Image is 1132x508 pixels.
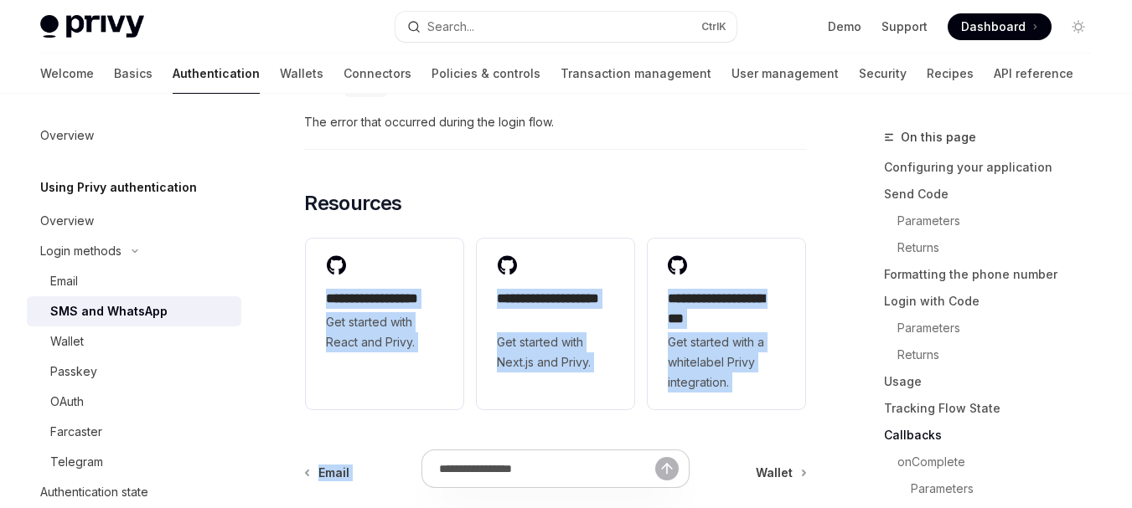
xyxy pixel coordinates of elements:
button: Send message [655,457,679,480]
a: Returns [884,341,1105,368]
a: SMS and WhatsApp [27,296,241,326]
a: Overview [27,206,241,236]
a: Parameters [884,475,1105,502]
a: Usage [884,368,1105,395]
span: Get started with Next.js and Privy. [497,332,614,372]
a: Tracking Flow State [884,395,1105,422]
div: Email [50,271,78,291]
span: Get started with React and Privy. [326,312,443,352]
a: Demo [828,18,861,35]
div: SMS and WhatsApp [50,301,168,321]
div: OAuth [50,392,84,412]
button: Search...CtrlK [395,12,737,42]
div: Farcaster [50,422,102,442]
a: Wallet [27,326,241,357]
a: Authentication [173,54,260,94]
a: Formatting the phone number [884,261,1105,288]
a: Configuring your application [884,154,1105,181]
a: User management [731,54,839,94]
img: light logo [40,15,144,38]
input: Ask a question... [439,450,655,487]
a: onComplete [884,449,1105,475]
div: Wallet [50,331,84,351]
a: Policies & controls [432,54,540,94]
a: Passkey [27,357,241,387]
span: On this page [901,127,976,147]
div: Passkey [50,362,97,382]
a: Wallets [280,54,323,94]
a: Telegram [27,447,241,477]
div: Overview [40,211,94,231]
a: Transaction management [561,54,711,94]
a: Overview [27,121,241,151]
span: Dashboard [961,18,1026,35]
a: Parameters [884,208,1105,234]
a: Parameters [884,315,1105,341]
span: The error that occurred during the login flow. [304,112,807,132]
a: Welcome [40,54,94,94]
a: Callbacks [884,422,1105,449]
a: Support [881,18,928,35]
span: Get started with a whitelabel Privy integration. [668,332,785,393]
div: Overview [40,126,94,146]
a: API reference [994,54,1073,94]
a: Send Code [884,181,1105,208]
a: Basics [114,54,152,94]
span: Resources [304,190,402,217]
a: Authentication state [27,477,241,507]
button: Toggle dark mode [1065,13,1092,40]
a: Security [859,54,907,94]
button: Login methods [27,236,241,266]
a: Email [27,266,241,296]
div: Authentication state [40,482,148,502]
span: Ctrl K [701,20,726,33]
div: Search... [427,17,474,37]
a: Dashboard [948,13,1052,40]
h5: Using Privy authentication [40,177,197,198]
a: OAuth [27,387,241,417]
a: Farcaster [27,417,241,447]
a: Recipes [927,54,974,94]
a: Returns [884,234,1105,261]
a: Login with Code [884,288,1105,315]
div: Telegram [50,452,103,472]
a: Connectors [344,54,411,94]
div: Login methods [40,241,121,261]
